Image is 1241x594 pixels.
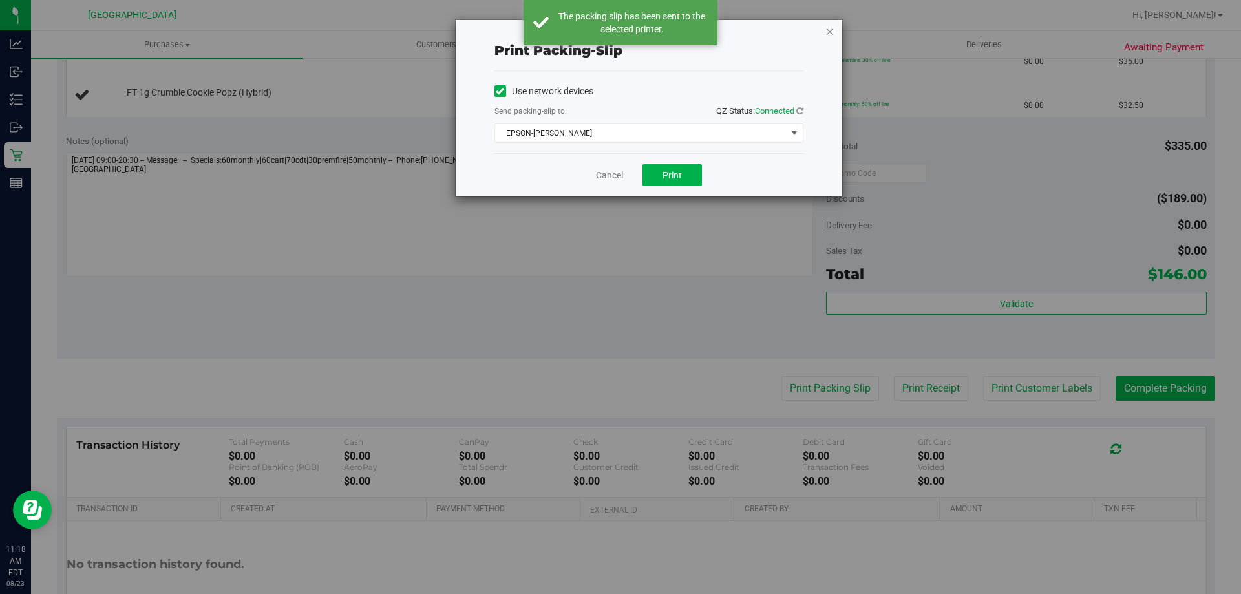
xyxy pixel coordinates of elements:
[494,43,622,58] span: Print packing-slip
[755,106,794,116] span: Connected
[494,85,593,98] label: Use network devices
[596,169,623,182] a: Cancel
[556,10,708,36] div: The packing slip has been sent to the selected printer.
[786,124,802,142] span: select
[663,170,682,180] span: Print
[642,164,702,186] button: Print
[494,105,567,117] label: Send packing-slip to:
[716,106,803,116] span: QZ Status:
[495,124,787,142] span: EPSON-[PERSON_NAME]
[13,491,52,529] iframe: Resource center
